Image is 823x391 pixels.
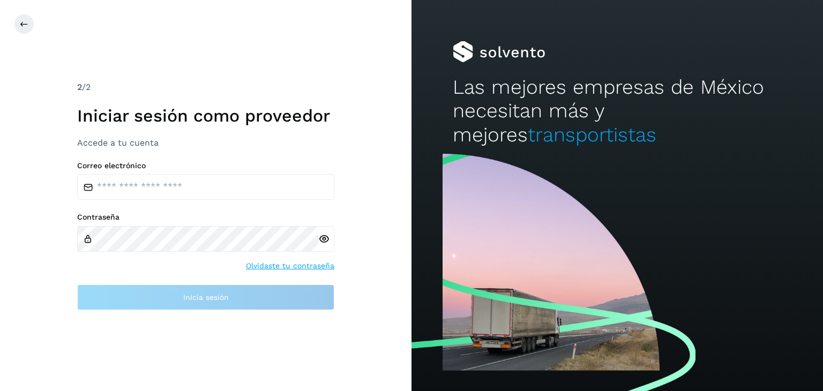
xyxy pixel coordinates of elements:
[77,82,82,92] span: 2
[528,123,656,146] span: transportistas
[183,294,229,301] span: Inicia sesión
[77,81,334,94] div: /2
[77,106,334,126] h1: Iniciar sesión como proveedor
[77,213,334,222] label: Contraseña
[77,161,334,170] label: Correo electrónico
[77,138,334,148] h3: Accede a tu cuenta
[453,76,782,147] h2: Las mejores empresas de México necesitan más y mejores
[246,260,334,272] a: Olvidaste tu contraseña
[77,284,334,310] button: Inicia sesión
